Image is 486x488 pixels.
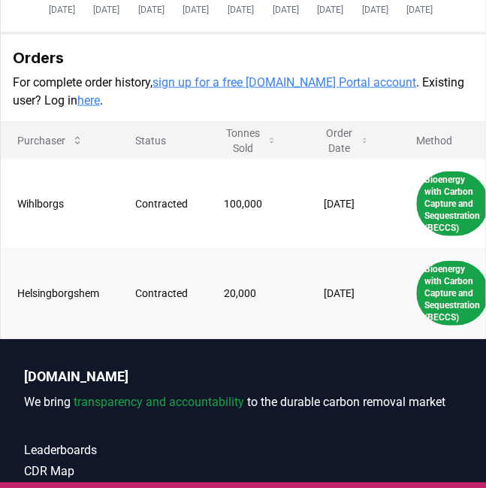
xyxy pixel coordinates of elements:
tspan: [DATE] [183,5,209,16]
td: 100,000 [200,159,300,248]
a: CDR Map [24,462,462,480]
td: [DATE] [300,159,392,248]
span: transparency and accountability [74,395,244,409]
tspan: [DATE] [93,5,119,16]
p: For complete order history, . Existing user? Log in . [13,74,473,110]
tspan: [DATE] [138,5,165,16]
tspan: [DATE] [406,5,433,16]
td: 20,000 [200,248,300,338]
p: We bring to the durable carbon removal market [24,393,462,411]
p: [DOMAIN_NAME] [24,366,462,387]
a: Leaderboards [24,441,462,459]
button: Tonnes Sold [212,126,288,156]
a: sign up for a free [DOMAIN_NAME] Portal account [152,75,416,89]
tspan: [DATE] [362,5,388,16]
button: Purchaser [5,126,95,156]
tspan: [DATE] [317,5,343,16]
a: here [77,93,100,108]
p: Status [123,133,188,148]
h3: Orders [13,47,473,69]
tspan: [DATE] [228,5,254,16]
tspan: [DATE] [49,5,75,16]
tspan: [DATE] [272,5,298,16]
div: Contracted [135,286,188,301]
td: [DATE] [300,248,392,338]
button: Order Date [312,126,380,156]
div: Contracted [135,196,188,211]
